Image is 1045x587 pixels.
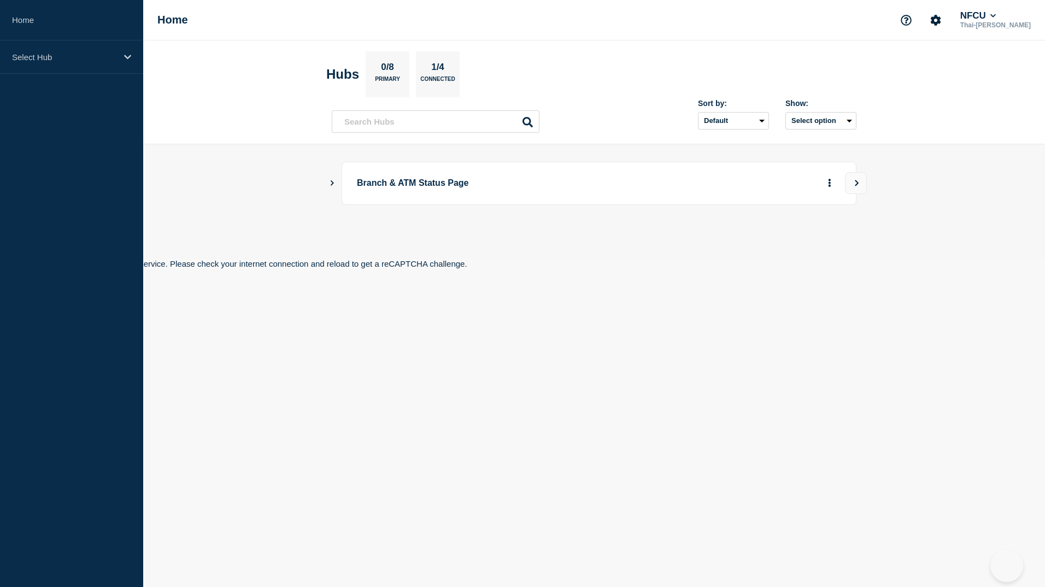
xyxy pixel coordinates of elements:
button: Account settings [924,9,947,32]
button: Show Connected Hubs [330,179,335,187]
div: Sort by: [698,99,769,108]
iframe: Help Scout Beacon - Open [990,549,1023,582]
p: 0/8 [377,62,398,76]
h1: Home [157,14,188,26]
p: Branch & ATM Status Page [357,173,659,193]
button: View [845,172,867,194]
button: NFCU [958,10,999,21]
select: Sort by [698,112,769,130]
p: Select Hub [12,52,117,62]
input: Search Hubs [332,110,539,133]
p: Primary [375,76,400,87]
h2: Hubs [326,67,359,82]
button: Support [895,9,918,32]
p: 1/4 [427,62,449,76]
button: Select option [785,112,856,130]
p: Thai-[PERSON_NAME] [958,21,1033,29]
button: More actions [823,173,837,193]
div: Show: [785,99,856,108]
p: Connected [420,76,455,87]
